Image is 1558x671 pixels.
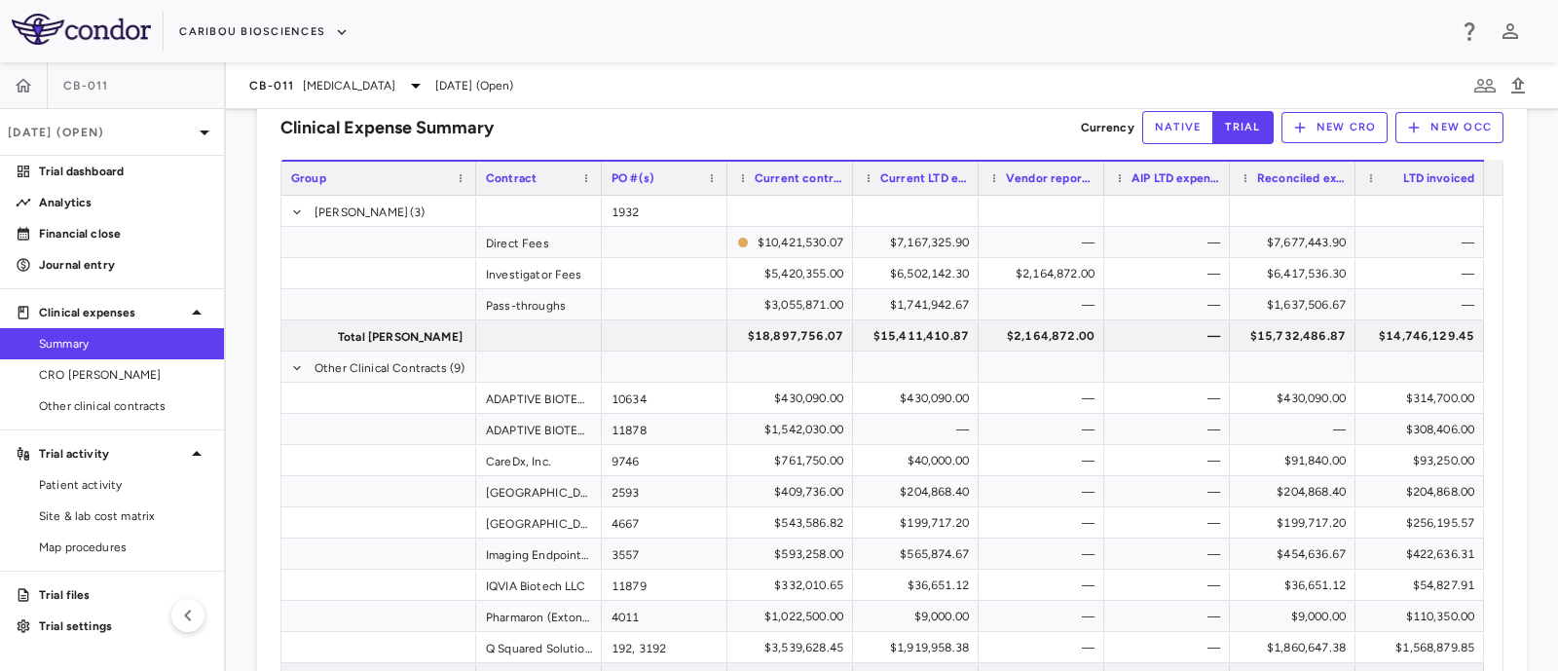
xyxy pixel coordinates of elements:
span: Contract [486,171,537,185]
div: — [1122,320,1220,352]
div: $36,651.12 [871,570,969,601]
span: [MEDICAL_DATA] [303,77,396,94]
div: $454,636.67 [1247,539,1346,570]
span: (3) [410,197,425,228]
div: $18,897,756.07 [745,320,843,352]
span: Site & lab cost matrix [39,507,208,525]
div: $10,421,530.07 [757,227,843,258]
div: $409,736.00 [745,476,843,507]
div: CareDx, Inc. [476,445,602,475]
div: — [996,507,1094,539]
div: — [1122,476,1220,507]
span: CRO [PERSON_NAME] [39,366,208,384]
div: $54,827.91 [1373,570,1474,601]
div: $308,406.00 [1373,414,1474,445]
div: Pass-throughs [476,289,602,319]
span: (9) [450,353,464,384]
div: — [996,227,1094,258]
img: logo-full-SnFGN8VE.png [12,14,151,45]
div: — [996,476,1094,507]
div: $7,167,325.90 [871,227,969,258]
div: $15,411,410.87 [871,320,969,352]
p: [DATE] (Open) [8,124,193,141]
p: Currency [1081,119,1134,136]
div: $40,000.00 [871,445,969,476]
div: 10634 [602,383,727,413]
div: — [996,570,1094,601]
div: — [1122,258,1220,289]
div: — [1373,227,1474,258]
div: [GEOGRAPHIC_DATA] at [GEOGRAPHIC_DATA] [476,476,602,506]
div: $422,636.31 [1373,539,1474,570]
p: Clinical expenses [39,304,185,321]
div: Q Squared Solutions [476,632,602,662]
div: $430,090.00 [871,383,969,414]
div: $543,586.82 [745,507,843,539]
div: $430,090.00 [745,383,843,414]
div: $2,164,872.00 [996,320,1094,352]
div: $93,250.00 [1373,445,1474,476]
div: — [1122,601,1220,632]
div: Direct Fees [476,227,602,257]
span: Summary [39,335,208,353]
span: Reconciled expense [1257,171,1346,185]
div: $3,539,628.45 [745,632,843,663]
p: Trial settings [39,617,208,635]
div: $332,010.65 [745,570,843,601]
div: — [1373,289,1474,320]
div: ADAPTIVE BIOTECHNOLOGIES CORPORATION [476,414,602,444]
div: $204,868.40 [1247,476,1346,507]
p: Trial files [39,586,208,604]
div: $430,090.00 [1247,383,1346,414]
div: $1,542,030.00 [745,414,843,445]
h6: Clinical Expense Summary [280,115,494,141]
div: — [1122,632,1220,663]
div: — [1122,414,1220,445]
div: ADAPTIVE BIOTECHNOLOGIES CORPORATION [476,383,602,413]
span: AIP LTD expensed [1131,171,1220,185]
div: $91,840.00 [1247,445,1346,476]
div: Pharmaron (Exton) Lab Services LLC [476,601,602,631]
div: $15,732,486.87 [1247,320,1346,352]
p: Financial close [39,225,208,242]
div: $1,637,506.67 [1247,289,1346,320]
div: — [1247,414,1346,445]
span: The contract record and uploaded budget values do not match. Please review the contract record an... [737,228,843,256]
div: $6,417,536.30 [1247,258,1346,289]
div: $199,717.20 [1247,507,1346,539]
span: [PERSON_NAME] [315,197,408,228]
button: New OCC [1395,112,1503,143]
div: $3,055,871.00 [745,289,843,320]
div: $593,258.00 [745,539,843,570]
span: Current LTD expensed [880,171,969,185]
div: $1,860,647.38 [1247,632,1346,663]
div: $9,000.00 [1247,601,1346,632]
div: [GEOGRAPHIC_DATA] at [GEOGRAPHIC_DATA] [476,507,602,538]
div: $6,502,142.30 [871,258,969,289]
div: 11879 [602,570,727,600]
div: $1,741,942.67 [871,289,969,320]
div: $1,568,879.85 [1373,632,1474,663]
span: Map procedures [39,539,208,556]
div: $36,651.12 [1247,570,1346,601]
p: Analytics [39,194,208,211]
button: Caribou Biosciences [179,17,349,48]
div: $204,868.00 [1373,476,1474,507]
div: — [1122,507,1220,539]
div: $7,677,443.90 [1247,227,1346,258]
div: 192, 3192 [602,632,727,662]
div: — [871,414,969,445]
div: — [996,414,1094,445]
div: — [996,289,1094,320]
span: Other clinical contracts [39,397,208,415]
button: trial [1212,111,1273,144]
div: $2,164,872.00 [996,258,1094,289]
div: Imaging Endpoints II LLC [476,539,602,569]
div: 11878 [602,414,727,444]
div: — [996,383,1094,414]
span: Vendor reported [1006,171,1094,185]
span: PO #(s) [612,171,654,185]
div: — [996,601,1094,632]
div: — [996,539,1094,570]
span: Group [291,171,326,185]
